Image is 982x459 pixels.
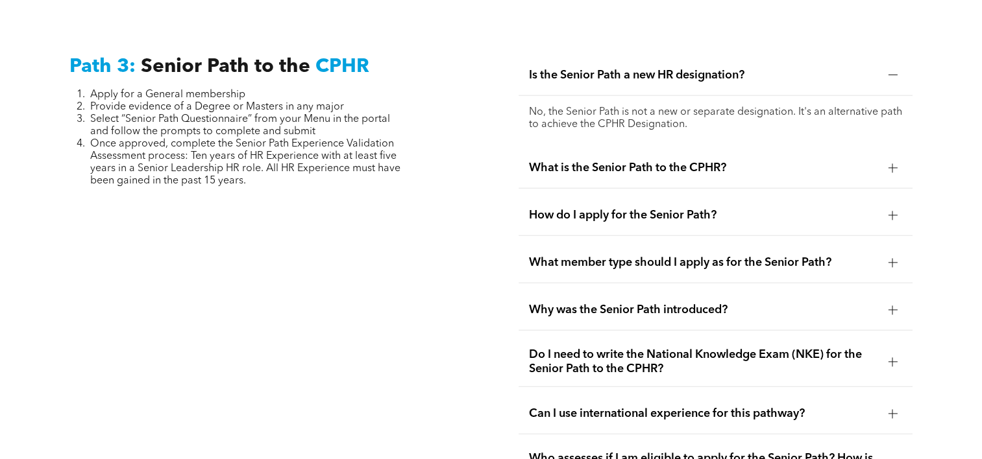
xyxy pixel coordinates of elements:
[315,57,369,76] span: CPHR
[529,106,902,131] p: No, the Senior Path is not a new or separate designation. It's an alternative path to achieve the...
[69,57,136,76] span: Path 3:
[90,114,390,137] span: Select “Senior Path Questionnaire” from your Menu in the portal and follow the prompts to complet...
[90,102,344,112] span: Provide evidence of a Degree or Masters in any major
[529,161,878,175] span: What is the Senior Path to the CPHR?
[529,208,878,222] span: How do I apply for the Senior Path?
[529,347,878,376] span: Do I need to write the National Knowledge Exam (NKE) for the Senior Path to the CPHR?
[529,406,878,421] span: Can I use international experience for this pathway?
[529,68,878,82] span: Is the Senior Path a new HR designation?
[141,57,310,76] span: Senior Path to the
[529,303,878,317] span: Why was the Senior Path introduced?
[90,89,245,100] span: Apply for a General membership
[529,255,878,270] span: What member type should I apply as for the Senior Path?
[90,139,400,186] span: Once approved, complete the Senior Path Experience Validation Assessment process: Ten years of HR...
